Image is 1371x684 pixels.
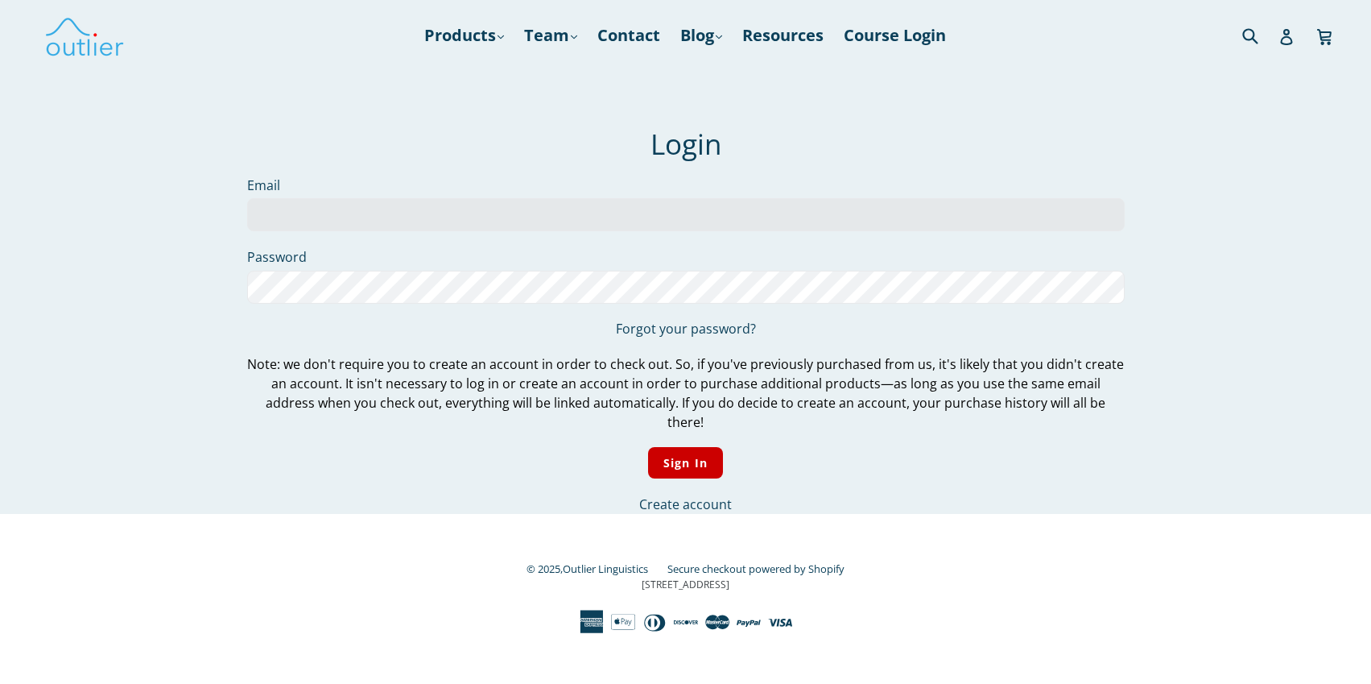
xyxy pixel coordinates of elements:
[247,176,1125,195] label: Email
[563,562,648,576] a: Outlier Linguistics
[247,127,1125,161] h1: Login
[648,448,723,479] input: Sign In
[589,21,668,50] a: Contact
[1238,19,1282,52] input: Search
[247,578,1125,592] p: [STREET_ADDRESS]
[836,21,954,50] a: Course Login
[672,21,730,50] a: Blog
[247,354,1125,432] p: Note: we don't require you to create an account in order to check out. So, if you've previously p...
[247,247,1125,267] label: Password
[44,12,125,59] img: Outlier Linguistics
[516,21,585,50] a: Team
[416,21,512,50] a: Products
[639,495,732,513] a: Create account
[527,562,664,576] small: © 2025,
[734,21,832,50] a: Resources
[616,321,756,338] a: Forgot your password?
[667,562,844,576] a: Secure checkout powered by Shopify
